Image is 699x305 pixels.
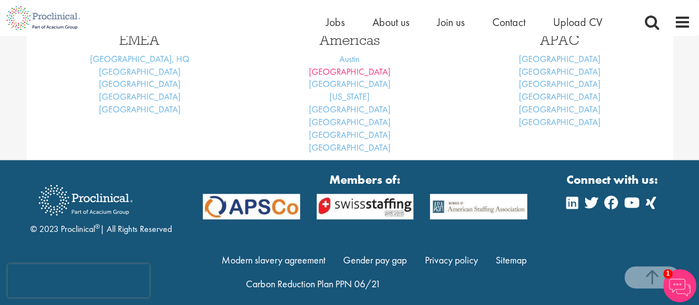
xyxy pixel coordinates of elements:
a: [GEOGRAPHIC_DATA] [519,116,601,128]
strong: Connect with us: [566,171,660,188]
span: 1 [663,269,672,278]
a: [GEOGRAPHIC_DATA] [519,78,601,90]
img: Proclinical Recruitment [30,177,141,223]
a: [US_STATE] [329,91,370,102]
a: Gender pay gap [343,254,407,266]
a: [GEOGRAPHIC_DATA] [309,104,391,115]
sup: ® [95,222,100,231]
a: [GEOGRAPHIC_DATA] [309,116,391,128]
iframe: reCAPTCHA [8,264,149,297]
a: [GEOGRAPHIC_DATA] [519,104,601,115]
a: [GEOGRAPHIC_DATA] [99,66,181,77]
h3: APAC [463,33,656,47]
a: Austin [339,53,360,65]
div: © 2023 Proclinical | All Rights Reserved [30,177,172,236]
a: Privacy policy [425,254,478,266]
h3: EMEA [43,33,236,47]
a: Contact [492,15,525,29]
a: [GEOGRAPHIC_DATA] [309,78,391,90]
a: [GEOGRAPHIC_DATA] [99,104,181,115]
a: [GEOGRAPHIC_DATA] [309,66,391,77]
a: [GEOGRAPHIC_DATA] [309,142,391,153]
img: APSCo [308,194,422,220]
img: Chatbot [663,269,696,302]
a: [GEOGRAPHIC_DATA] [519,53,601,65]
a: About us [372,15,409,29]
h3: Americas [253,33,446,47]
a: [GEOGRAPHIC_DATA] [99,78,181,90]
a: [GEOGRAPHIC_DATA] [309,129,391,141]
strong: Members of: [203,171,528,188]
a: Sitemap [496,254,527,266]
a: Carbon Reduction Plan PPN 06/21 [246,277,380,290]
a: [GEOGRAPHIC_DATA] [519,66,601,77]
a: Upload CV [553,15,602,29]
a: Jobs [326,15,345,29]
a: [GEOGRAPHIC_DATA] [519,91,601,102]
img: APSCo [422,194,535,220]
a: [GEOGRAPHIC_DATA] [99,91,181,102]
a: Join us [437,15,465,29]
a: [GEOGRAPHIC_DATA], HQ [90,53,190,65]
a: Modern slavery agreement [222,254,325,266]
img: APSCo [195,194,308,220]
